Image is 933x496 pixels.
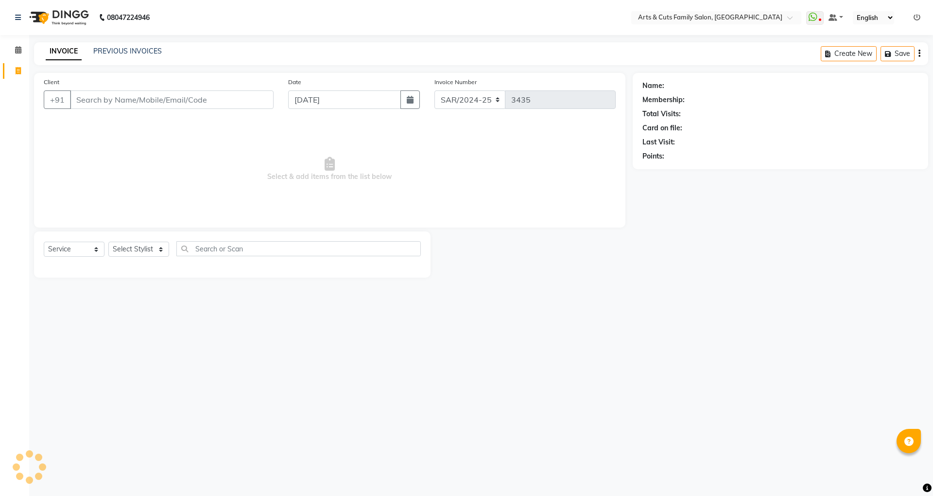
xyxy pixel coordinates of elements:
button: Create New [821,46,877,61]
button: +91 [44,90,71,109]
label: Date [288,78,301,87]
div: Membership: [642,95,685,105]
div: Card on file: [642,123,682,133]
label: Invoice Number [434,78,477,87]
div: Total Visits: [642,109,681,119]
input: Search by Name/Mobile/Email/Code [70,90,274,109]
a: INVOICE [46,43,82,60]
div: Name: [642,81,664,91]
img: logo [25,4,91,31]
label: Client [44,78,59,87]
a: PREVIOUS INVOICES [93,47,162,55]
b: 08047224946 [107,4,150,31]
input: Search or Scan [176,241,421,256]
div: Last Visit: [642,137,675,147]
span: Select & add items from the list below [44,121,616,218]
button: Save [881,46,915,61]
div: Points: [642,151,664,161]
